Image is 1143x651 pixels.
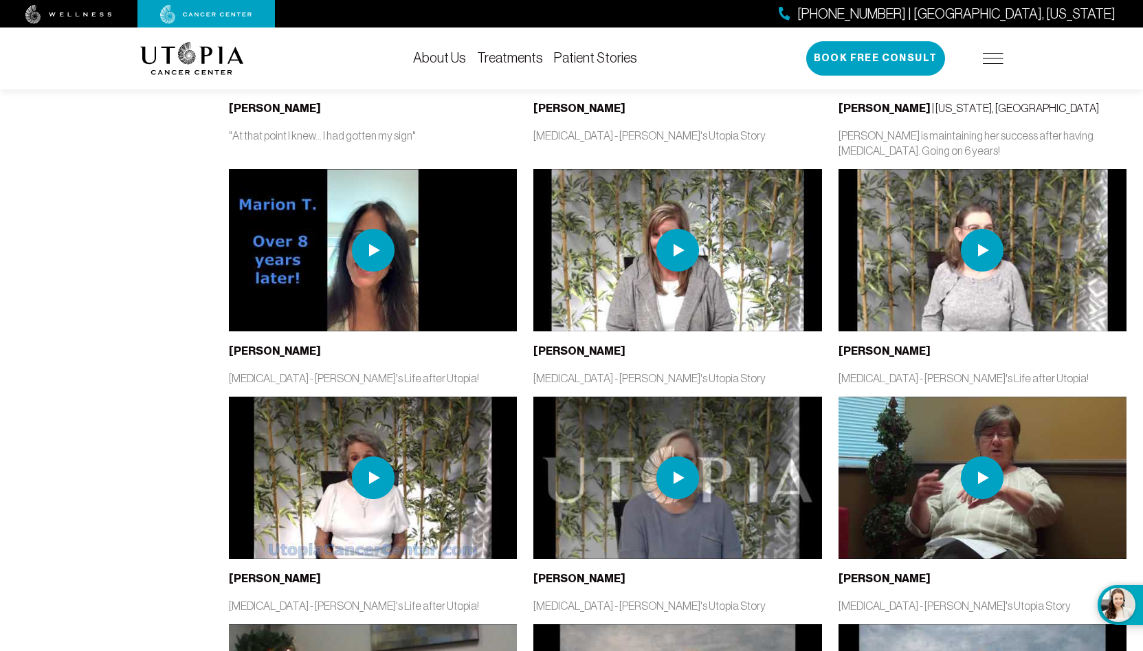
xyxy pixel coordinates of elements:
b: [PERSON_NAME] [839,572,931,585]
b: [PERSON_NAME] [839,344,931,357]
img: play icon [656,229,699,272]
p: [MEDICAL_DATA] - [PERSON_NAME]'s Life after Utopia! [229,371,517,386]
p: [MEDICAL_DATA] - [PERSON_NAME]'s Utopia Story [533,371,821,386]
img: play icon [961,229,1003,272]
img: thumbnail [839,169,1127,331]
span: [PHONE_NUMBER] | [GEOGRAPHIC_DATA], [US_STATE] [797,4,1116,24]
img: play icon [656,456,699,499]
img: play icon [352,229,395,272]
b: [PERSON_NAME] [533,102,625,115]
a: Treatments [477,50,543,65]
img: cancer center [160,5,252,24]
b: [PERSON_NAME] [533,572,625,585]
b: [PERSON_NAME] [229,344,321,357]
img: thumbnail [533,169,821,331]
img: logo [140,42,244,75]
b: [PERSON_NAME] [229,102,321,115]
p: "At that point I knew... I had gotten my sign" [229,128,517,143]
p: [MEDICAL_DATA] - [PERSON_NAME]'s Utopia Story [533,598,821,613]
p: [MEDICAL_DATA] - [PERSON_NAME]'s Utopia Story [839,598,1127,613]
b: [PERSON_NAME] [839,102,931,115]
p: [MEDICAL_DATA] - [PERSON_NAME]'s Life after Utopia! [229,598,517,613]
img: play icon [961,456,1003,499]
b: [PERSON_NAME] [229,572,321,585]
img: play icon [352,456,395,499]
p: [PERSON_NAME] is maintaining her success after having [MEDICAL_DATA]. Going on 6 years! [839,128,1127,158]
img: thumbnail [839,397,1127,559]
img: wellness [25,5,112,24]
a: [PHONE_NUMBER] | [GEOGRAPHIC_DATA], [US_STATE] [779,4,1116,24]
img: thumbnail [229,397,517,559]
p: [MEDICAL_DATA] - [PERSON_NAME]'s Life after Utopia! [839,371,1127,386]
img: thumbnail [533,397,821,559]
button: Book Free Consult [806,41,945,76]
img: thumbnail [229,169,517,331]
a: Patient Stories [554,50,637,65]
img: icon-hamburger [983,53,1003,64]
b: [PERSON_NAME] [533,344,625,357]
span: | [US_STATE], [GEOGRAPHIC_DATA] [839,102,1099,114]
a: About Us [413,50,466,65]
p: [MEDICAL_DATA] - [PERSON_NAME]'s Utopia Story [533,128,821,143]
